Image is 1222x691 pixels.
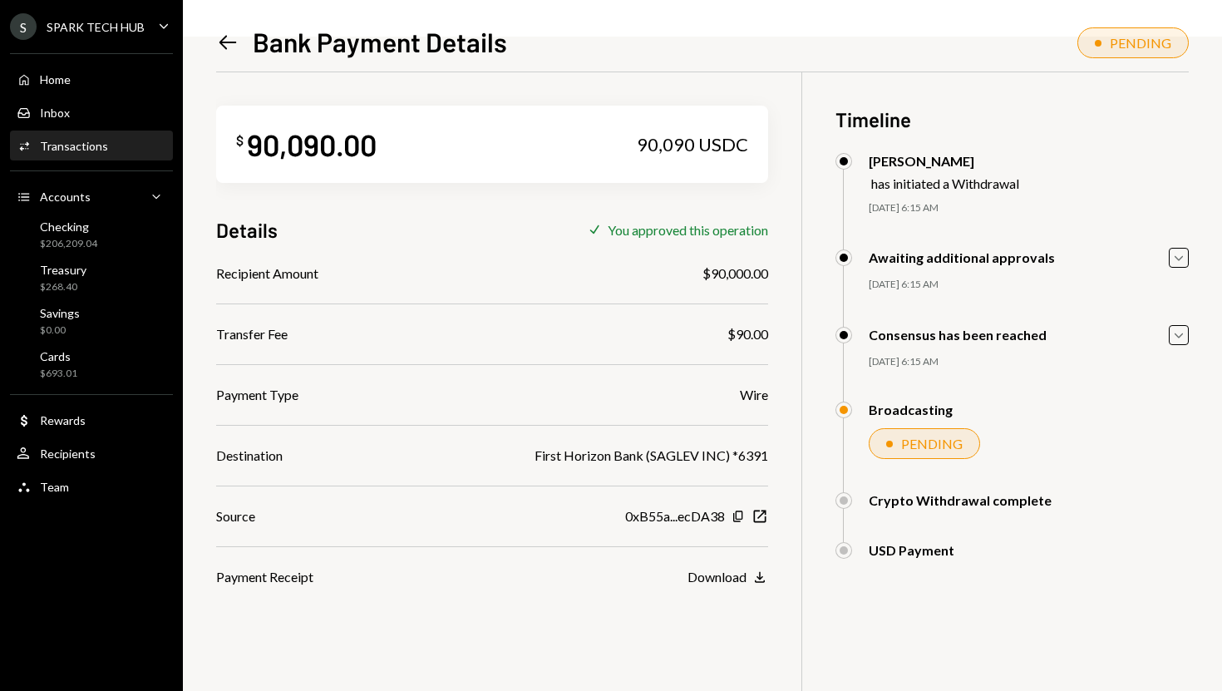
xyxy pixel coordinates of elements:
div: PENDING [1110,35,1171,51]
div: S [10,13,37,40]
div: Team [40,480,69,494]
div: Crypto Withdrawal complete [869,492,1052,508]
div: Source [216,506,255,526]
a: Cards$693.01 [10,344,173,384]
div: Recipients [40,447,96,461]
div: $90.00 [727,324,768,344]
div: Download [687,569,747,585]
a: Checking$206,209.04 [10,215,173,254]
h3: Details [216,216,278,244]
div: Wire [740,385,768,405]
div: Checking [40,220,97,234]
a: Savings$0.00 [10,301,173,341]
div: 90,090.00 [247,126,377,163]
h3: Timeline [835,106,1189,133]
div: $268.40 [40,280,86,294]
div: [PERSON_NAME] [869,153,1019,169]
div: [DATE] 6:15 AM [869,201,1189,215]
div: Awaiting additional approvals [869,249,1055,265]
div: USD Payment [869,542,954,558]
a: Recipients [10,438,173,468]
h1: Bank Payment Details [253,25,507,58]
div: Savings [40,306,80,320]
div: Broadcasting [869,402,953,417]
div: [DATE] 6:15 AM [869,355,1189,369]
div: Recipient Amount [216,264,318,284]
a: Inbox [10,97,173,127]
div: $90,000.00 [702,264,768,284]
div: Cards [40,349,77,363]
div: Payment Receipt [216,567,313,587]
a: Transactions [10,131,173,160]
div: Payment Type [216,385,298,405]
div: PENDING [901,436,963,452]
button: Download [687,569,768,587]
div: 0xB55a...ecDA38 [625,506,725,526]
a: Rewards [10,405,173,435]
div: $693.01 [40,367,77,381]
div: Transactions [40,139,108,153]
div: First Horizon Bank (SAGLEV INC) *6391 [535,446,768,466]
div: Consensus has been reached [869,327,1047,343]
div: has initiated a Withdrawal [871,175,1019,191]
div: $206,209.04 [40,237,97,251]
div: [DATE] 6:15 AM [869,278,1189,292]
a: Team [10,471,173,501]
div: Inbox [40,106,70,120]
a: Home [10,64,173,94]
div: Home [40,72,71,86]
div: Transfer Fee [216,324,288,344]
div: Destination [216,446,283,466]
div: Treasury [40,263,86,277]
div: Accounts [40,190,91,204]
div: 90,090 USDC [637,133,748,156]
a: Accounts [10,181,173,211]
div: SPARK TECH HUB [47,20,145,34]
div: You approved this operation [608,222,768,238]
a: Treasury$268.40 [10,258,173,298]
div: Rewards [40,413,86,427]
div: $0.00 [40,323,80,338]
div: $ [236,132,244,149]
